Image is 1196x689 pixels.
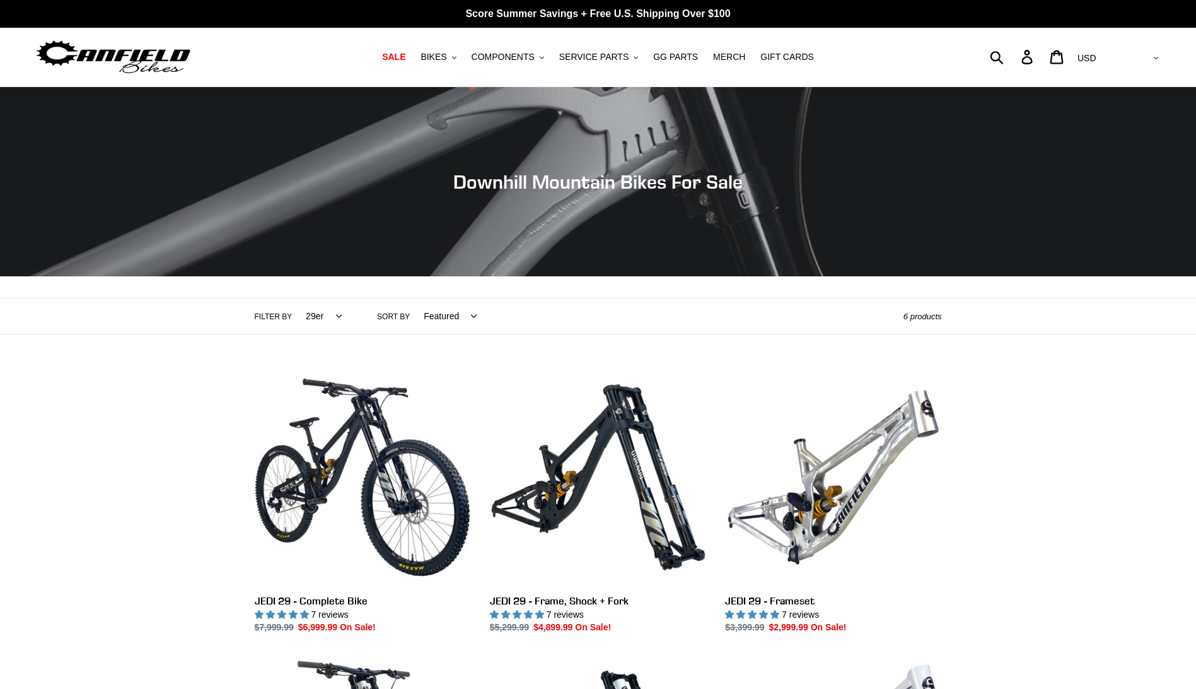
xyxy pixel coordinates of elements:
[553,49,644,66] button: SERVICE PARTS
[713,52,745,62] span: MERCH
[376,49,412,66] a: SALE
[465,49,550,66] button: COMPONENTS
[647,49,704,66] a: GG PARTS
[453,170,743,193] span: Downhill Mountain Bikes For Sale
[559,52,629,62] span: SERVICE PARTS
[382,52,405,62] span: SALE
[421,52,446,62] span: BIKES
[653,52,698,62] span: GG PARTS
[754,49,820,66] a: GIFT CARDS
[903,312,942,321] span: 6 products
[472,52,535,62] span: COMPONENTS
[255,311,293,322] label: Filter by
[377,311,410,322] label: Sort by
[997,43,1029,71] input: Search
[707,49,752,66] a: MERCH
[414,49,462,66] button: BIKES
[35,37,192,77] img: Canfield Bikes
[760,52,814,62] span: GIFT CARDS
